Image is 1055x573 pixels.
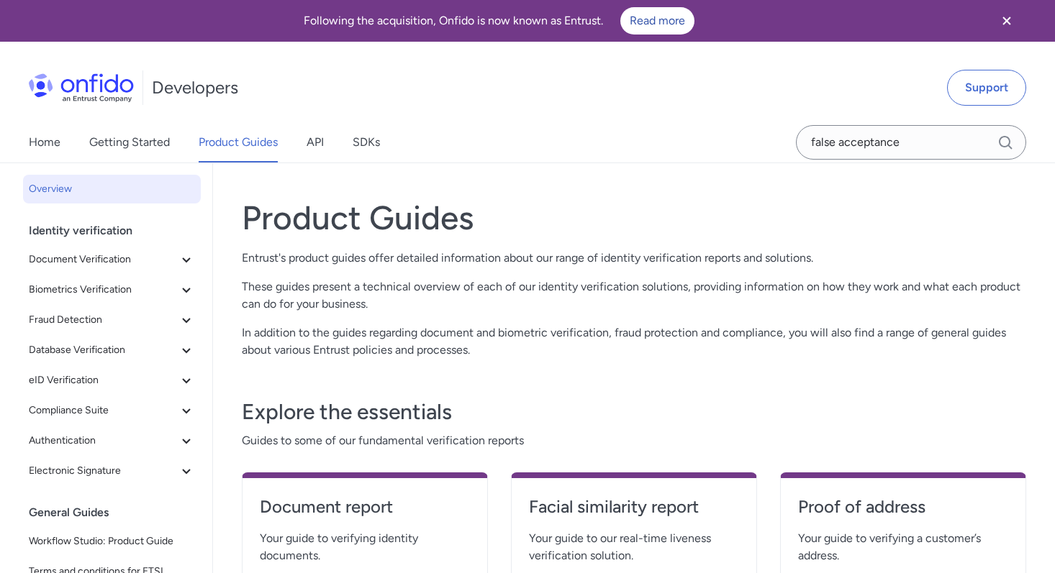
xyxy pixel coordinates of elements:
[29,311,178,329] span: Fraud Detection
[29,372,178,389] span: eID Verification
[29,432,178,449] span: Authentication
[242,324,1026,359] p: In addition to the guides regarding document and biometric verification, fraud protection and com...
[529,530,739,564] span: Your guide to our real-time liveness verification solution.
[29,281,178,298] span: Biometrics Verification
[23,245,201,274] button: Document Verification
[260,495,470,518] h4: Document report
[23,366,201,395] button: eID Verification
[242,432,1026,449] span: Guides to some of our fundamental verification reports
[260,530,470,564] span: Your guide to verifying identity documents.
[17,7,980,35] div: Following the acquisition, Onfido is now known as Entrust.
[23,426,201,455] button: Authentication
[529,495,739,530] a: Facial similarity report
[260,495,470,530] a: Document report
[23,457,201,485] button: Electronic Signature
[620,7,694,35] a: Read more
[798,495,1008,518] h4: Proof of address
[242,398,1026,426] h3: Explore the essentials
[29,73,134,102] img: Onfido Logo
[29,251,178,268] span: Document Verification
[29,498,207,527] div: General Guides
[23,306,201,334] button: Fraud Detection
[29,180,195,198] span: Overview
[242,278,1026,313] p: These guides present a technical overview of each of our identity verification solutions, providi...
[29,462,178,480] span: Electronic Signature
[796,125,1026,160] input: Onfido search input field
[152,76,238,99] h1: Developers
[23,175,201,203] a: Overview
[199,122,278,162] a: Product Guides
[242,198,1026,238] h1: Product Guides
[947,70,1026,106] a: Support
[23,336,201,365] button: Database Verification
[29,533,195,550] span: Workflow Studio: Product Guide
[529,495,739,518] h4: Facial similarity report
[998,12,1015,29] svg: Close banner
[29,216,207,245] div: Identity verification
[307,122,324,162] a: API
[89,122,170,162] a: Getting Started
[798,495,1008,530] a: Proof of address
[29,341,178,359] span: Database Verification
[798,530,1008,564] span: Your guide to verifying a customer’s address.
[29,402,178,419] span: Compliance Suite
[980,3,1033,39] button: Close banner
[242,249,1026,267] p: Entrust's product guides offer detailed information about our range of identity verification repo...
[23,527,201,556] a: Workflow Studio: Product Guide
[353,122,380,162] a: SDKs
[23,275,201,304] button: Biometrics Verification
[23,396,201,425] button: Compliance Suite
[29,122,60,162] a: Home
